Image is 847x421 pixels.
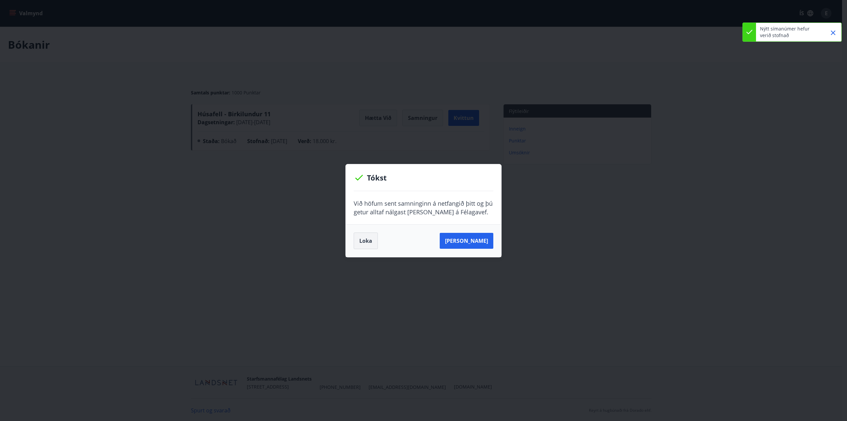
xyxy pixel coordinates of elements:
p: Nýtt símanúmer hefur verið stofnað [760,26,818,39]
p: Við höfum sent samninginn á netfangið þitt og þú getur alltaf nálgast [PERSON_NAME] á Félagavef. [354,199,493,216]
button: [PERSON_NAME] [440,233,493,249]
p: Tókst [354,172,493,183]
button: Loka [354,233,378,249]
button: Close [827,27,839,38]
